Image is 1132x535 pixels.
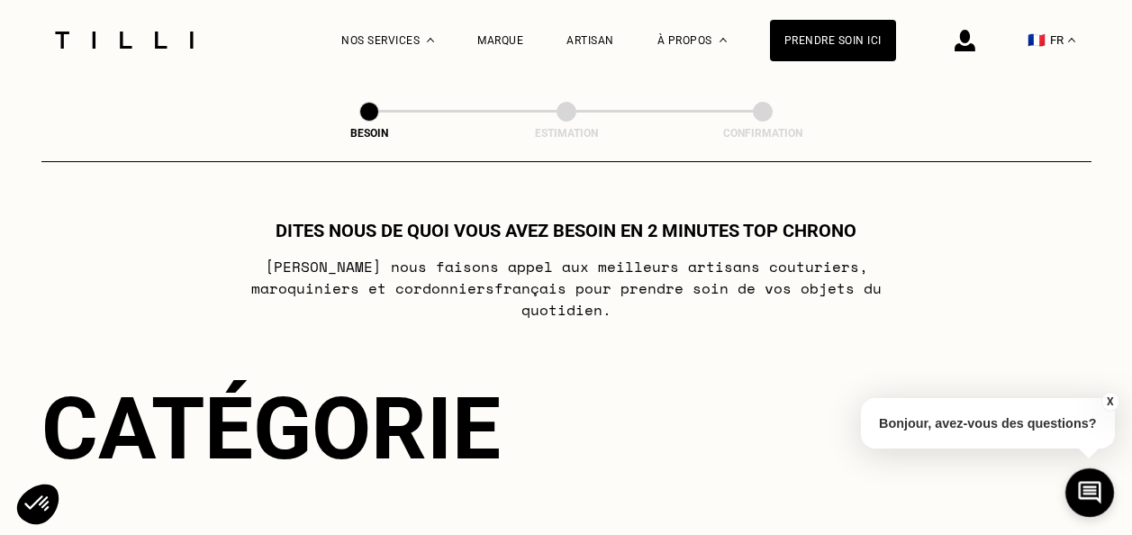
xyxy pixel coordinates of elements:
p: [PERSON_NAME] nous faisons appel aux meilleurs artisans couturiers , maroquiniers et cordonniers ... [209,256,923,321]
img: icône connexion [955,30,975,51]
button: X [1100,392,1118,412]
img: menu déroulant [1068,38,1075,42]
a: Marque [477,34,523,47]
h1: Dites nous de quoi vous avez besoin en 2 minutes top chrono [276,220,856,241]
img: Menu déroulant [427,38,434,42]
span: 🇫🇷 [1028,32,1046,49]
a: Artisan [566,34,614,47]
div: Besoin [279,127,459,140]
p: Bonjour, avez-vous des questions? [861,398,1115,449]
img: Menu déroulant à propos [720,38,727,42]
div: Estimation [476,127,657,140]
div: Confirmation [673,127,853,140]
a: Prendre soin ici [770,20,896,61]
img: Logo du service de couturière Tilli [49,32,200,49]
div: Catégorie [41,378,1091,479]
